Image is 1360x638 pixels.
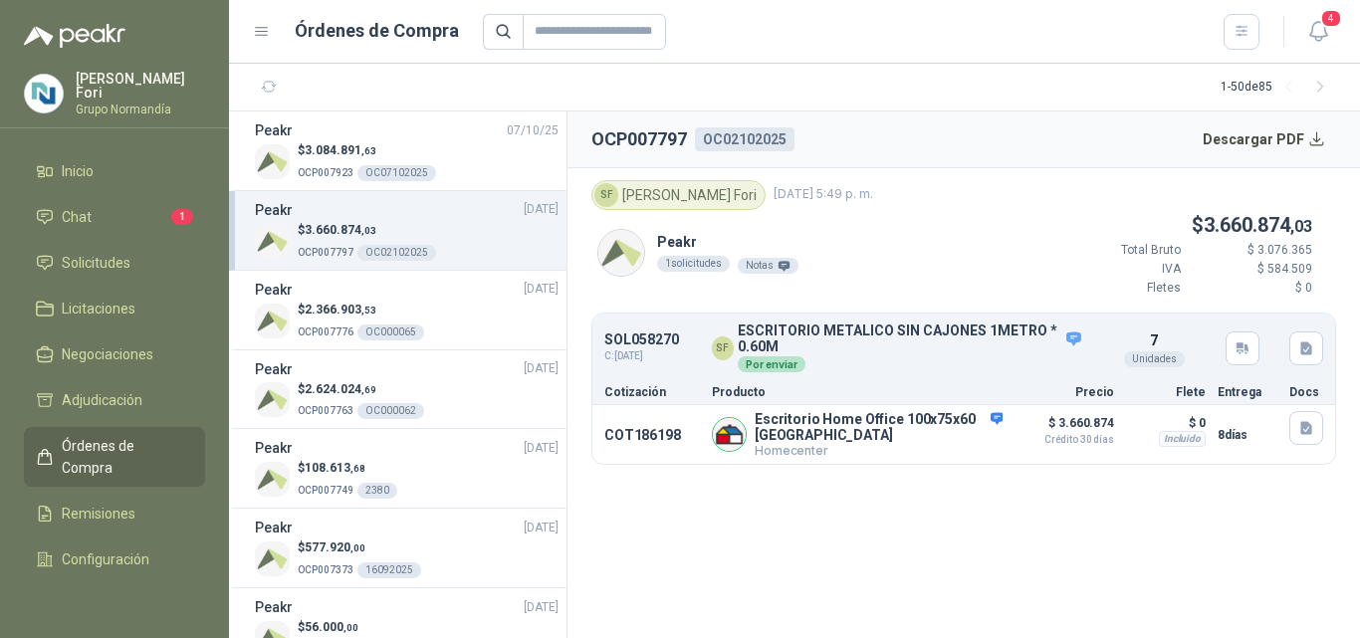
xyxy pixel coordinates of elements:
[255,279,559,341] a: Peakr[DATE] Company Logo$2.366.903,53OCP007776OC000065
[713,418,746,451] img: Company Logo
[305,461,365,475] span: 108.613
[298,618,397,637] p: $
[305,620,358,634] span: 56.000
[24,586,205,624] a: Manuales y ayuda
[1289,386,1323,398] p: Docs
[507,121,559,140] span: 07/10/25
[24,495,205,532] a: Remisiones
[738,258,798,274] div: Notas
[361,225,376,236] span: ,03
[298,301,424,319] p: $
[171,209,193,225] span: 1
[524,598,559,617] span: [DATE]
[24,198,205,236] a: Chat1
[1193,260,1312,279] p: $ 584.509
[604,332,679,347] p: SOL058270
[255,517,293,538] h3: Peakr
[255,541,290,576] img: Company Logo
[62,389,142,411] span: Adjudicación
[357,165,436,181] div: OC07102025
[712,336,734,360] div: SF
[255,199,559,262] a: Peakr[DATE] Company Logo$3.660.874,03OCP007797OC02102025
[255,462,290,497] img: Company Logo
[755,443,1003,458] p: Homecenter
[524,359,559,378] span: [DATE]
[1192,119,1337,159] button: Descargar PDF
[305,143,376,157] span: 3.084.891
[755,411,1003,443] p: Escritorio Home Office 100x75x60 [GEOGRAPHIC_DATA]
[255,119,559,182] a: Peakr07/10/25 Company Logo$3.084.891,63OCP007923OC07102025
[591,125,687,153] h2: OCP007797
[604,427,700,443] p: COT186198
[298,485,353,496] span: OCP007749
[1204,213,1312,237] span: 3.660.874
[255,517,559,579] a: Peakr[DATE] Company Logo$577.920,00OCP00737316092025
[255,279,293,301] h3: Peakr
[62,435,186,479] span: Órdenes de Compra
[1061,279,1181,298] p: Fletes
[1150,329,1158,351] p: 7
[524,280,559,299] span: [DATE]
[524,200,559,219] span: [DATE]
[738,323,1082,354] p: ESCRITORIO METALICO SIN CAJONES 1METRO * 0.60M
[255,437,293,459] h3: Peakr
[350,542,365,553] span: ,00
[357,562,421,578] div: 16092025
[1015,411,1114,445] p: $ 3.660.874
[357,403,424,419] div: OC000062
[350,463,365,474] span: ,68
[298,326,353,337] span: OCP007776
[24,24,125,48] img: Logo peakr
[738,356,805,372] div: Por enviar
[1218,423,1277,447] p: 8 días
[298,405,353,416] span: OCP007763
[24,290,205,327] a: Licitaciones
[357,483,397,499] div: 2380
[1218,386,1277,398] p: Entrega
[76,104,205,115] p: Grupo Normandía
[594,183,618,207] div: SF
[1320,9,1342,28] span: 4
[1015,386,1114,398] p: Precio
[295,17,459,45] h1: Órdenes de Compra
[774,185,873,204] span: [DATE] 5:49 p. m.
[357,324,424,340] div: OC000065
[695,127,794,151] div: OC02102025
[24,540,205,578] a: Configuración
[298,221,436,240] p: $
[298,247,353,258] span: OCP007797
[255,358,559,421] a: Peakr[DATE] Company Logo$2.624.024,69OCP007763OC000062
[1126,386,1206,398] p: Flete
[24,152,205,190] a: Inicio
[357,245,436,261] div: OC02102025
[255,119,293,141] h3: Peakr
[361,145,376,156] span: ,63
[24,244,205,282] a: Solicitudes
[591,180,766,210] div: [PERSON_NAME] Fori
[255,144,290,179] img: Company Logo
[255,382,290,417] img: Company Logo
[343,622,358,633] span: ,00
[255,224,290,259] img: Company Logo
[604,348,679,364] span: C: [DATE]
[76,72,205,100] p: [PERSON_NAME] Fori
[1061,210,1312,241] p: $
[298,564,353,575] span: OCP007373
[305,303,376,317] span: 2.366.903
[361,384,376,395] span: ,69
[298,380,424,399] p: $
[1126,411,1206,435] p: $ 0
[298,459,397,478] p: $
[1300,14,1336,50] button: 4
[62,298,135,319] span: Licitaciones
[255,199,293,221] h3: Peakr
[712,386,1003,398] p: Producto
[1193,241,1312,260] p: $ 3.076.365
[657,231,798,253] p: Peakr
[305,540,365,554] span: 577.920
[604,386,700,398] p: Cotización
[62,548,149,570] span: Configuración
[24,381,205,419] a: Adjudicación
[305,223,376,237] span: 3.660.874
[524,439,559,458] span: [DATE]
